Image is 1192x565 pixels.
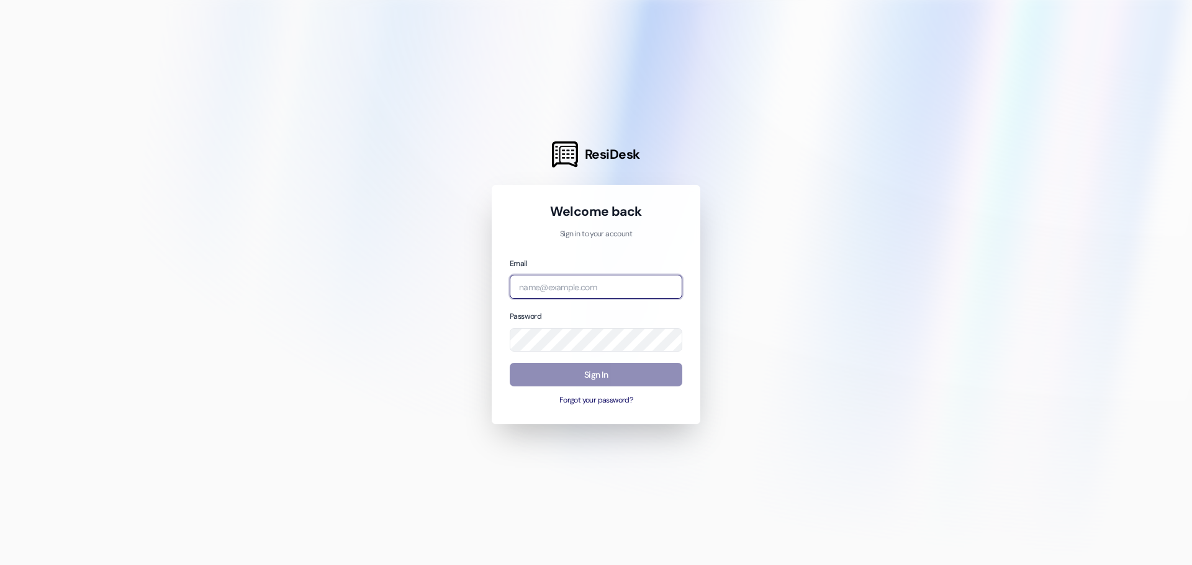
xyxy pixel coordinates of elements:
label: Password [510,311,541,321]
h1: Welcome back [510,203,682,220]
input: name@example.com [510,275,682,299]
img: ResiDesk Logo [552,141,578,167]
p: Sign in to your account [510,229,682,240]
label: Email [510,259,527,269]
button: Sign In [510,363,682,387]
span: ResiDesk [585,146,640,163]
button: Forgot your password? [510,395,682,406]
